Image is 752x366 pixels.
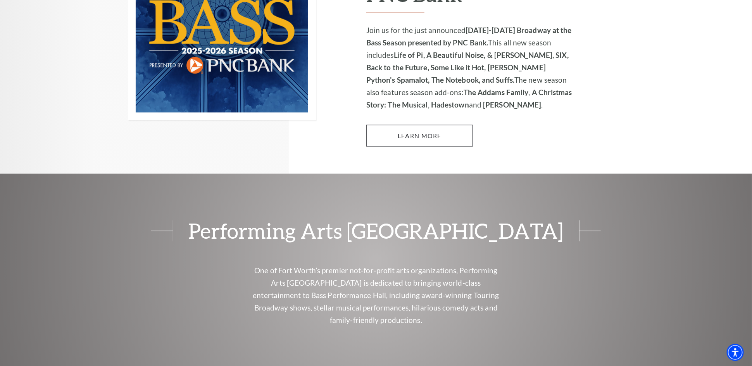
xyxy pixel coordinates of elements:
[727,344,744,361] div: Accessibility Menu
[366,125,473,147] a: Learn More 2025-2026 Broadway at the Bass Season presented by PNC Bank
[366,26,572,47] strong: [DATE]-[DATE] Broadway at the Bass Season presented by PNC Bank.
[173,220,580,241] span: Performing Arts [GEOGRAPHIC_DATA]
[431,100,469,109] strong: Hadestown
[366,24,574,111] p: Join us for the just announced This all new season includes The new season also features season a...
[483,100,541,109] strong: [PERSON_NAME]
[464,88,529,97] strong: The Addams Family
[366,50,569,84] strong: Life of Pi, A Beautiful Noise, & [PERSON_NAME], SIX, Back to the Future, Some Like it Hot, [PERSO...
[366,88,572,109] strong: A Christmas Story: The Musical
[250,265,502,327] p: One of Fort Worth’s premier not-for-profit arts organizations, Performing Arts [GEOGRAPHIC_DATA] ...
